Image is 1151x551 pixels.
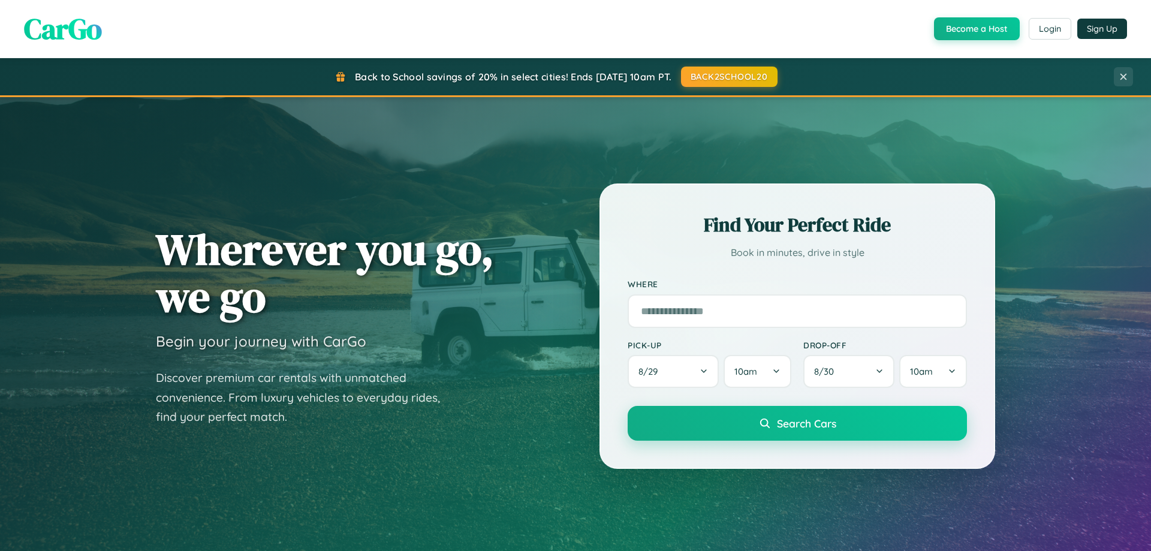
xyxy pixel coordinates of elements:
span: CarGo [24,9,102,49]
button: 10am [724,355,791,388]
span: 10am [734,366,757,377]
button: 8/29 [628,355,719,388]
label: Where [628,279,967,290]
h3: Begin your journey with CarGo [156,332,366,350]
button: Login [1029,18,1071,40]
span: 8 / 30 [814,366,840,377]
button: 10am [899,355,967,388]
p: Book in minutes, drive in style [628,244,967,261]
button: Sign Up [1077,19,1127,39]
button: Become a Host [934,17,1020,40]
p: Discover premium car rentals with unmatched convenience. From luxury vehicles to everyday rides, ... [156,368,456,427]
span: Search Cars [777,417,836,430]
span: 10am [910,366,933,377]
span: 8 / 29 [638,366,664,377]
button: BACK2SCHOOL20 [681,67,778,87]
h1: Wherever you go, we go [156,225,494,320]
button: 8/30 [803,355,894,388]
label: Pick-up [628,340,791,350]
button: Search Cars [628,406,967,441]
span: Back to School savings of 20% in select cities! Ends [DATE] 10am PT. [355,71,671,83]
label: Drop-off [803,340,967,350]
h2: Find Your Perfect Ride [628,212,967,238]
